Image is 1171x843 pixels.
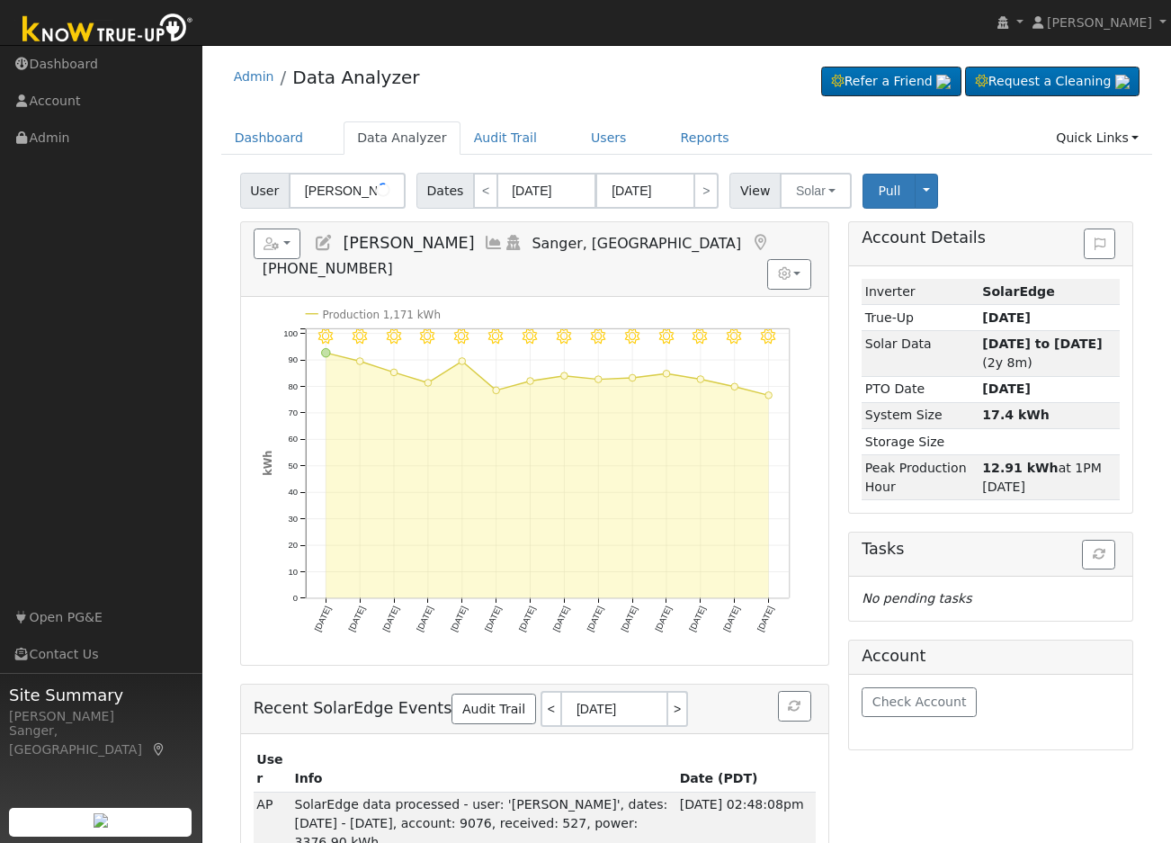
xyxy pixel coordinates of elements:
[762,329,777,345] i: 9/10 - Clear
[625,329,640,345] i: 9/06 - Clear
[982,381,1031,396] span: [DATE]
[416,173,474,209] span: Dates
[872,695,967,709] span: Check Account
[488,329,504,345] i: 9/02 - MostlyClear
[585,605,606,633] text: [DATE]
[321,348,330,357] circle: onclick=""
[288,408,298,417] text: 70
[619,605,639,633] text: [DATE]
[425,380,432,387] circle: onclick=""
[862,331,979,376] td: Solar Data
[750,234,770,252] a: Map
[693,173,719,209] a: >
[532,235,742,252] span: Sanger, [GEOGRAPHIC_DATA]
[483,605,504,633] text: [DATE]
[312,605,333,633] text: [DATE]
[591,329,606,345] i: 9/05 - Clear
[493,387,500,394] circle: onclick=""
[862,647,925,665] h5: Account
[9,707,192,726] div: [PERSON_NAME]
[9,683,192,707] span: Site Summary
[240,173,290,209] span: User
[687,605,708,633] text: [DATE]
[484,234,504,252] a: Multi-Series Graph
[778,691,811,722] button: Refresh
[1084,229,1115,259] button: Issue History
[862,376,979,402] td: PTO Date
[283,328,298,338] text: 100
[460,121,550,155] a: Audit Trail
[862,540,1120,559] h5: Tasks
[523,329,538,345] i: 9/03 - Clear
[780,173,852,209] button: Solar
[459,358,466,365] circle: onclick=""
[386,329,401,345] i: 8/30 - Clear
[667,121,743,155] a: Reports
[862,429,979,455] td: Storage Size
[982,310,1031,325] strong: [DATE]
[731,383,738,390] circle: onclick=""
[676,747,816,792] th: Date (PDT)
[380,605,401,633] text: [DATE]
[862,279,979,305] td: Inverter
[557,329,572,345] i: 9/04 - Clear
[94,813,108,828] img: retrieve
[353,329,368,345] i: 8/29 - Clear
[289,173,406,209] input: Select a User
[288,461,298,471] text: 50
[982,461,1058,475] strong: 12.91 kWh
[293,593,298,603] text: 0
[288,434,298,444] text: 60
[356,358,363,365] circle: onclick=""
[693,329,709,345] i: 9/08 - Clear
[1042,121,1152,155] a: Quick Links
[755,605,776,633] text: [DATE]
[728,329,743,345] i: 9/09 - Clear
[254,747,291,792] th: User
[221,121,317,155] a: Dashboard
[862,591,971,605] i: No pending tasks
[291,747,676,792] th: Info
[288,354,298,364] text: 90
[343,234,474,252] span: [PERSON_NAME]
[982,336,1102,370] span: (2y 8m)
[982,284,1054,299] strong: ID: 3410924, authorized: 08/06/25
[449,605,469,633] text: [DATE]
[982,408,1050,422] strong: 17.4 kWh
[473,173,498,209] a: <
[729,173,781,209] span: View
[288,381,298,391] text: 80
[344,121,460,155] a: Data Analyzer
[668,691,688,727] a: >
[288,540,298,550] text: 20
[415,605,435,633] text: [DATE]
[390,369,398,376] circle: onclick=""
[254,691,816,727] h5: Recent SolarEdge Events
[630,374,637,381] circle: onclick=""
[862,402,979,428] td: System Size
[451,694,535,724] a: Audit Trail
[577,121,640,155] a: Users
[862,305,979,331] td: True-Up
[454,329,469,345] i: 9/01 - Clear
[979,455,1120,500] td: at 1PM [DATE]
[151,742,167,757] a: Map
[595,376,603,383] circle: onclick=""
[982,336,1102,351] strong: [DATE] to [DATE]
[664,370,671,377] circle: onclick=""
[862,229,1120,247] h5: Account Details
[862,687,977,718] button: Check Account
[936,75,951,89] img: retrieve
[653,605,674,633] text: [DATE]
[765,392,773,399] circle: onclick=""
[346,605,367,633] text: [DATE]
[821,67,961,97] a: Refer a Friend
[322,308,441,320] text: Production 1,171 kWh
[863,174,916,209] button: Pull
[261,451,273,476] text: kWh
[288,567,298,577] text: 10
[698,376,705,383] circle: onclick=""
[263,260,393,277] span: [PHONE_NUMBER]
[314,234,334,252] a: Edit User (8973)
[517,605,538,633] text: [DATE]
